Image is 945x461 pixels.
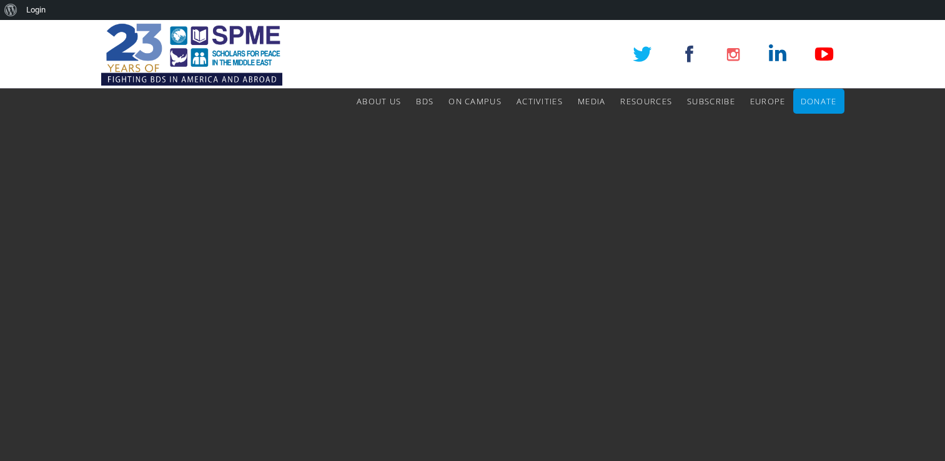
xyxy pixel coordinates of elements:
a: About Us [357,89,401,114]
span: BDS [416,96,433,107]
a: On Campus [448,89,502,114]
a: Media [578,89,606,114]
span: Resources [620,96,672,107]
a: Donate [801,89,837,114]
span: Activities [517,96,563,107]
a: Subscribe [687,89,735,114]
span: On Campus [448,96,502,107]
span: About Us [357,96,401,107]
span: Donate [801,96,837,107]
a: Activities [517,89,563,114]
span: Europe [750,96,786,107]
span: Media [578,96,606,107]
a: Europe [750,89,786,114]
span: Subscribe [687,96,735,107]
img: SPME [101,20,282,89]
a: BDS [416,89,433,114]
a: Resources [620,89,672,114]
